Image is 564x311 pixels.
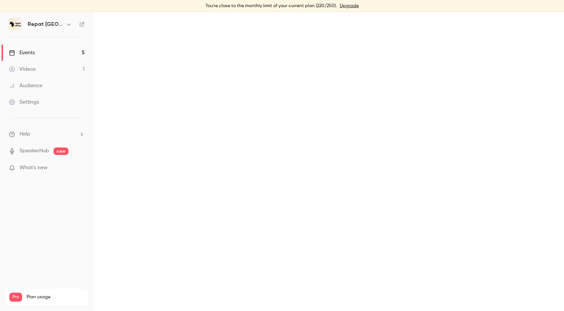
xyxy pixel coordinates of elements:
a: Upgrade [340,3,359,9]
span: new [54,147,68,155]
img: Repat Africa [9,18,21,30]
span: What's new [19,164,48,172]
span: Help [19,130,30,138]
div: Events [9,49,35,57]
div: Videos [9,65,36,73]
span: Pro [9,293,22,302]
a: SpeakerHub [19,147,49,155]
li: help-dropdown-opener [9,130,85,138]
h6: Repat [GEOGRAPHIC_DATA] [28,21,63,28]
div: Audience [9,82,42,89]
div: Settings [9,98,39,106]
span: Plan usage [27,294,84,300]
iframe: Noticeable Trigger [76,165,85,171]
